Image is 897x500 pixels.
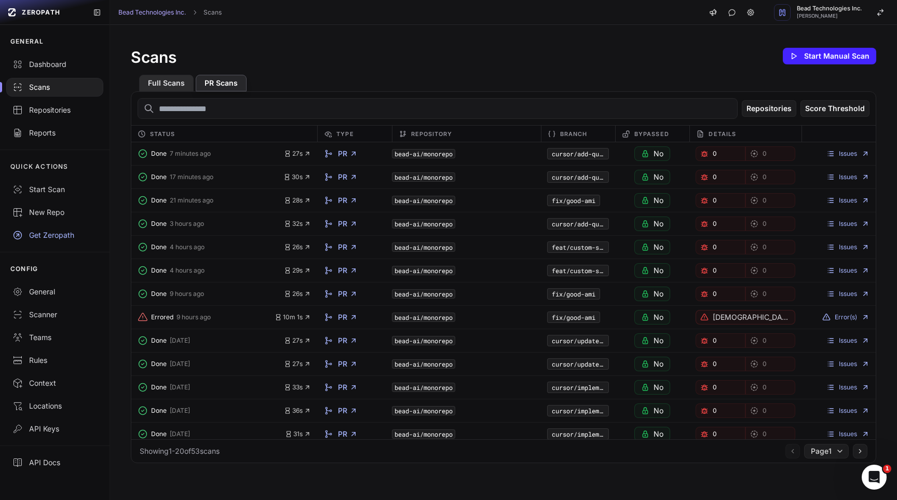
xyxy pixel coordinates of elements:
span: Type [336,128,354,140]
button: 0 [696,287,745,301]
button: 10m 1s [275,313,311,321]
a: feat/custom-site-domain [552,243,635,251]
a: 0 [696,193,745,208]
span: 0 [763,336,767,345]
span: Done [151,407,167,415]
button: 0 [745,193,795,208]
button: 0 [696,357,745,371]
span: 0 [763,383,767,391]
button: 36s [284,407,311,415]
button: 0 [696,240,745,254]
a: 0 [696,217,745,231]
span: 17 minutes ago [170,173,213,181]
button: 32s [284,220,311,228]
code: bead-ai/monorepo [392,266,455,275]
a: cursor/add-query-for-control-tests-6b97 [552,220,694,228]
a: ZEROPATH [4,4,85,21]
a: cursor/add-query-for-control-tests-6b97 [552,173,694,181]
span: Done [151,266,167,275]
button: 31s [285,430,311,438]
button: feat/custom-site-domain [547,241,609,253]
span: Errored [151,313,173,321]
button: 0 [745,287,795,301]
div: General [12,287,97,297]
span: 0 [713,336,717,345]
p: QUICK ACTIONS [10,163,69,171]
p: No [654,382,663,393]
span: 4 hours ago [170,266,205,275]
a: Issues [826,430,869,438]
a: 0 [745,217,795,231]
span: 0 [713,196,717,205]
button: cursor/implement-file-list-with-folder-management-8479 [547,428,609,440]
p: No [654,195,663,206]
p: No [654,406,663,416]
p: No [654,429,663,439]
span: 0 [763,196,767,205]
span: 0 [713,360,717,368]
a: 0 [696,333,745,348]
button: 0 [745,357,795,371]
span: 0 [763,407,767,415]
div: Locations [12,401,97,411]
a: Issues [826,220,869,228]
a: Issues [826,383,869,391]
div: Rules [12,355,97,366]
div: Start Scan [12,184,97,195]
button: 0 [745,263,795,278]
span: 0 [713,290,717,298]
span: 9 hours ago [170,290,204,298]
button: 27s [284,360,311,368]
span: 0 [713,173,717,181]
span: 28s [284,196,311,205]
span: 27s [284,150,311,158]
button: Done 17 minutes ago [138,170,284,184]
p: [DEMOGRAPHIC_DATA] failed: The PR scan did not complete in time. Please try again or adjust the t... [713,312,790,322]
span: Done [151,430,167,438]
span: [PERSON_NAME] [797,13,862,19]
a: Issues [826,360,869,368]
span: 0 [713,220,717,228]
span: Done [151,360,167,368]
span: 33s [284,383,311,391]
a: cursor/update-upload-dialog-and-add-drop-zone-ea8a [552,336,733,345]
span: 0 [713,243,717,251]
button: cursor/implement-file-list-with-folder-management-8479 [547,382,609,393]
button: Start Manual Scan [783,48,876,64]
a: 0 [696,427,745,441]
button: Done [DATE] [138,403,284,418]
span: 0 [763,150,767,158]
a: 0 [745,333,795,348]
span: Done [151,243,167,251]
button: Done 9 hours ago [138,287,284,301]
a: cursor/update-upload-dialog-and-add-drop-zone-ea8a [552,360,733,368]
span: Done [151,336,167,345]
a: fix/good-ami [552,196,595,205]
span: 9 hours ago [176,313,211,321]
code: bead-ai/monorepo [392,359,455,369]
p: GENERAL [10,37,44,46]
div: Repositories [12,105,97,115]
a: PR [338,265,358,276]
button: 26s [284,290,311,298]
p: No [654,265,663,276]
a: Issues [826,173,869,181]
span: [DATE] [170,360,190,368]
div: Dashboard [12,59,97,70]
span: 0 [713,407,717,415]
span: 0 [763,220,767,228]
code: bead-ai/monorepo [392,406,455,415]
button: cursor/add-query-for-control-tests-6b97 [547,148,609,159]
a: PR [338,406,358,416]
button: 26s [284,243,311,251]
button: 0 [745,146,795,161]
span: 27s [284,336,311,345]
button: [DEMOGRAPHIC_DATA] failed: The PR scan did not complete in time. Please try again or adjust the t... [696,310,795,325]
div: Context [12,378,97,388]
button: 29s [284,266,311,275]
button: Done [DATE] [138,380,284,395]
